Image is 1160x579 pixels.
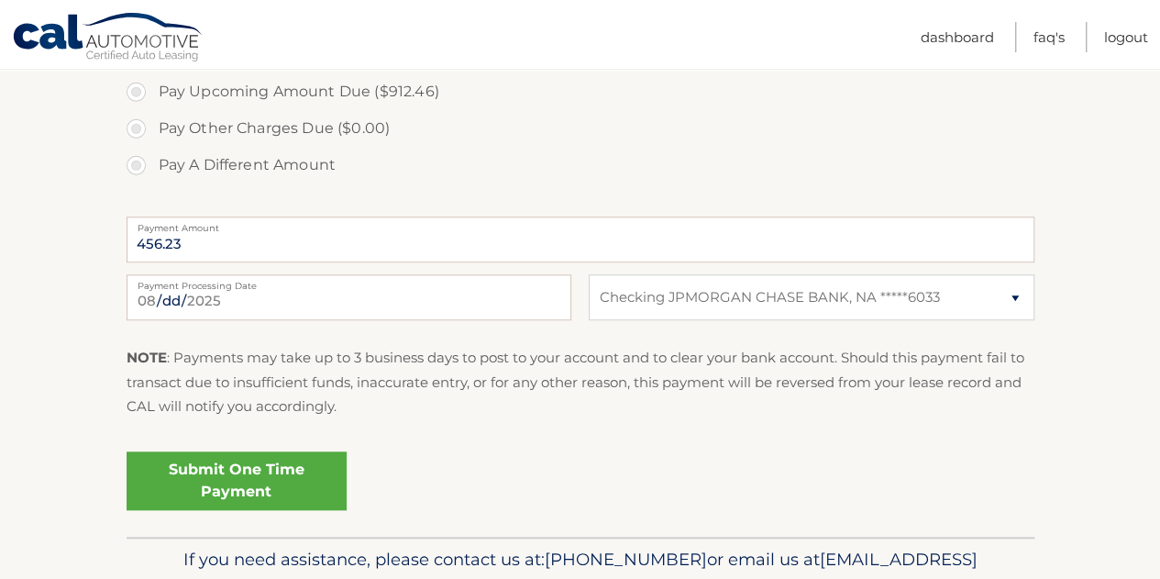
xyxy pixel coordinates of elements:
label: Payment Amount [127,217,1034,231]
label: Pay Upcoming Amount Due ($912.46) [127,73,1034,110]
label: Pay A Different Amount [127,147,1034,184]
a: Submit One Time Payment [127,451,347,510]
label: Pay Other Charges Due ($0.00) [127,110,1034,147]
a: Dashboard [921,22,994,52]
input: Payment Date [127,274,571,320]
label: Payment Processing Date [127,274,571,289]
a: Logout [1104,22,1148,52]
input: Payment Amount [127,217,1034,262]
strong: NOTE [127,349,167,366]
p: : Payments may take up to 3 business days to post to your account and to clear your bank account.... [127,346,1034,418]
a: FAQ's [1033,22,1065,52]
a: Cal Automotive [12,12,204,65]
span: [PHONE_NUMBER] [545,549,707,570]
